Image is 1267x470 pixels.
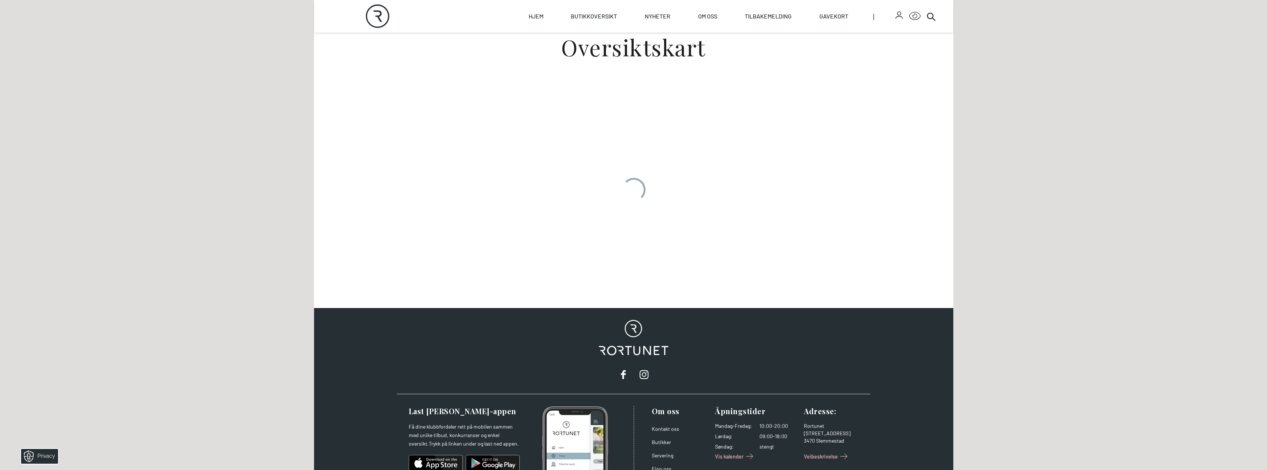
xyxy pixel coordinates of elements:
[759,433,798,440] dd: 09:00-18:00
[652,452,673,459] a: Servering
[397,36,870,58] h1: Oversiktskart
[715,453,744,460] span: Vis kalender
[804,430,862,437] div: [STREET_ADDRESS]
[715,433,752,440] dt: Lørdag :
[652,426,679,432] a: Kontakt oss
[652,406,710,416] h3: Om oss
[759,443,798,450] dd: stengt
[715,406,798,416] h3: Åpningstider
[637,367,651,382] a: instagram
[759,422,798,430] dd: 10:00-20:00
[616,367,631,382] a: facebook
[715,443,752,450] dt: Søndag :
[816,437,844,444] span: Slemmestad
[652,439,671,445] a: Butikker
[804,450,850,462] a: Veibeskrivelse
[715,450,755,462] a: Vis kalender
[804,422,862,430] div: Rortunet
[804,453,838,460] span: Veibeskrivelse
[804,406,862,416] h3: Adresse :
[804,437,815,444] span: 3470
[715,422,752,430] dt: Mandag - Fredag :
[409,406,520,416] h3: Last [PERSON_NAME]-appen
[409,422,520,448] p: Få dine klubbfordeler rett på mobilen sammen med unike tilbud, konkurranser og enkel oversikt.Try...
[7,446,68,466] iframe: Manage Preferences
[909,10,921,22] button: Open Accessibility Menu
